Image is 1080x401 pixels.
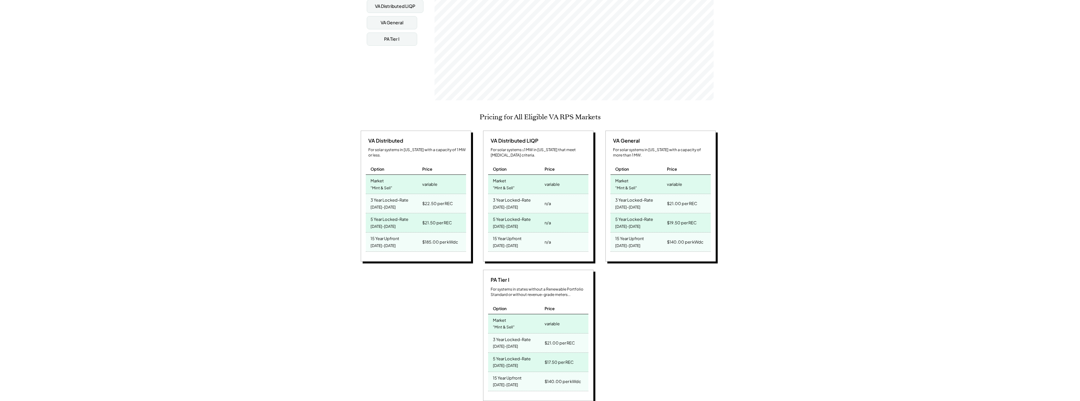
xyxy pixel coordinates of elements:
[371,242,396,250] div: [DATE]-[DATE]
[371,203,396,212] div: [DATE]-[DATE]
[375,3,415,9] div: VA Distributed LIQP
[371,166,384,172] div: Option
[422,199,453,208] div: $22.50 per REC
[480,113,601,121] h2: Pricing for All Eligible VA RPS Markets
[615,196,653,203] div: 3 Year Locked-Rate
[422,238,458,246] div: $185.00 per kWdc
[615,215,653,222] div: 5 Year Locked-Rate
[667,218,697,227] div: $19.50 per REC
[488,137,538,144] div: VA Distributed LIQP
[493,166,507,172] div: Option
[615,222,640,231] div: [DATE]-[DATE]
[545,306,555,311] div: Price
[493,374,522,381] div: 15 Year Upfront
[422,218,452,227] div: $21.50 per REC
[667,238,703,246] div: $140.00 per kWdc
[493,354,531,362] div: 5 Year Locked-Rate
[615,234,644,241] div: 15 Year Upfront
[488,276,509,283] div: PA Tier I
[615,184,637,192] div: "Mint & Sell"
[371,184,392,192] div: "Mint & Sell"
[493,306,507,311] div: Option
[381,20,403,26] div: VA General
[667,166,677,172] div: Price
[615,176,628,184] div: Market
[371,196,408,203] div: 3 Year Locked-Rate
[610,137,640,144] div: VA General
[371,234,399,241] div: 15 Year Upfront
[422,166,432,172] div: Price
[615,203,640,212] div: [DATE]-[DATE]
[371,215,408,222] div: 5 Year Locked-Rate
[545,319,560,328] div: variable
[545,238,551,246] div: n/a
[545,377,581,386] div: $140.00 per kWdc
[545,218,551,227] div: n/a
[493,381,518,389] div: [DATE]-[DATE]
[493,242,518,250] div: [DATE]-[DATE]
[545,166,555,172] div: Price
[366,137,403,144] div: VA Distributed
[545,358,574,367] div: $17.50 per REC
[613,147,711,158] div: For solar systems in [US_STATE] with a capacity of more than 1 MW.
[493,196,531,203] div: 3 Year Locked-Rate
[371,222,396,231] div: [DATE]-[DATE]
[493,203,518,212] div: [DATE]-[DATE]
[545,339,575,347] div: $21.00 per REC
[384,36,400,42] div: PA Tier I
[493,362,518,370] div: [DATE]-[DATE]
[667,199,697,208] div: $21.00 per REC
[493,342,518,351] div: [DATE]-[DATE]
[667,180,682,189] div: variable
[545,180,560,189] div: variable
[615,166,629,172] div: Option
[368,147,466,158] div: For solar systems in [US_STATE] with a capacity of 1 MW or less.
[371,176,384,184] div: Market
[422,180,437,189] div: variable
[491,287,588,298] div: For systems in states without a Renewable Portfolio Standard or without revenue-grade meters...
[491,147,588,158] div: For solar systems ≤1 MW in [US_STATE] that meet [MEDICAL_DATA] criteria.
[493,335,531,342] div: 3 Year Locked-Rate
[493,184,515,192] div: "Mint & Sell"
[493,222,518,231] div: [DATE]-[DATE]
[493,234,522,241] div: 15 Year Upfront
[493,176,506,184] div: Market
[615,242,640,250] div: [DATE]-[DATE]
[493,316,506,323] div: Market
[545,199,551,208] div: n/a
[493,323,515,332] div: "Mint & Sell"
[493,215,531,222] div: 5 Year Locked-Rate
